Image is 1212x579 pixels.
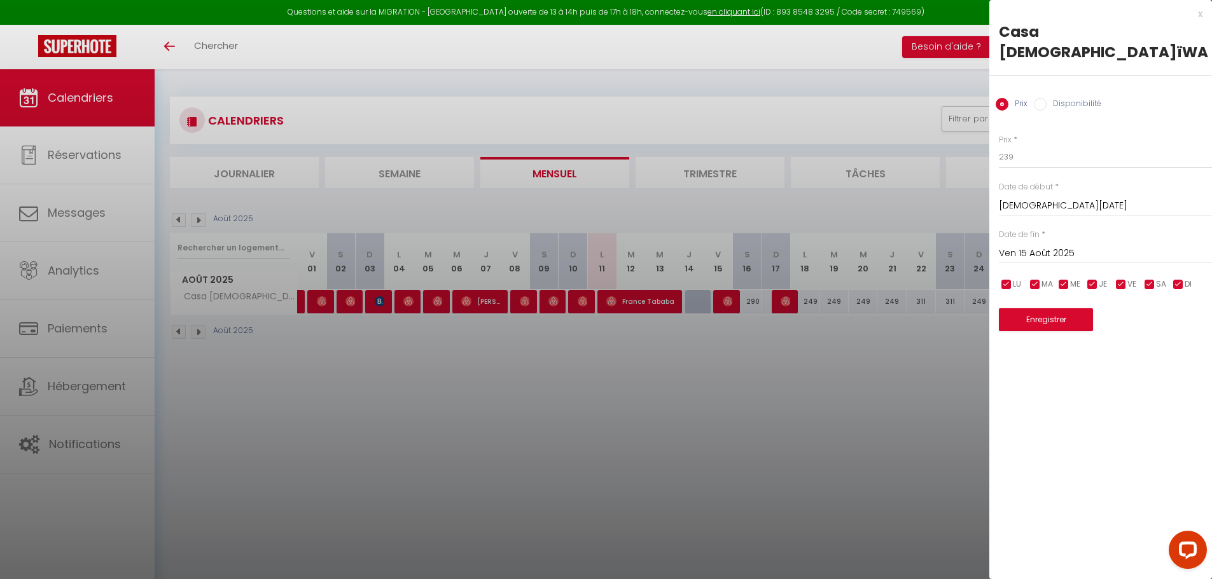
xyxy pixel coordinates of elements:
label: Prix [999,134,1012,146]
span: DI [1185,278,1192,290]
span: JE [1099,278,1107,290]
iframe: LiveChat chat widget [1159,526,1212,579]
label: Disponibilité [1047,98,1101,112]
span: MA [1041,278,1053,290]
button: Enregistrer [999,308,1093,331]
label: Prix [1008,98,1027,112]
label: Date de fin [999,229,1040,241]
span: VE [1127,278,1136,290]
div: x [989,6,1202,22]
span: ME [1070,278,1080,290]
label: Date de début [999,181,1053,193]
span: SA [1156,278,1166,290]
div: Casa [DEMOGRAPHIC_DATA]ïWA [999,22,1202,62]
span: LU [1013,278,1021,290]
